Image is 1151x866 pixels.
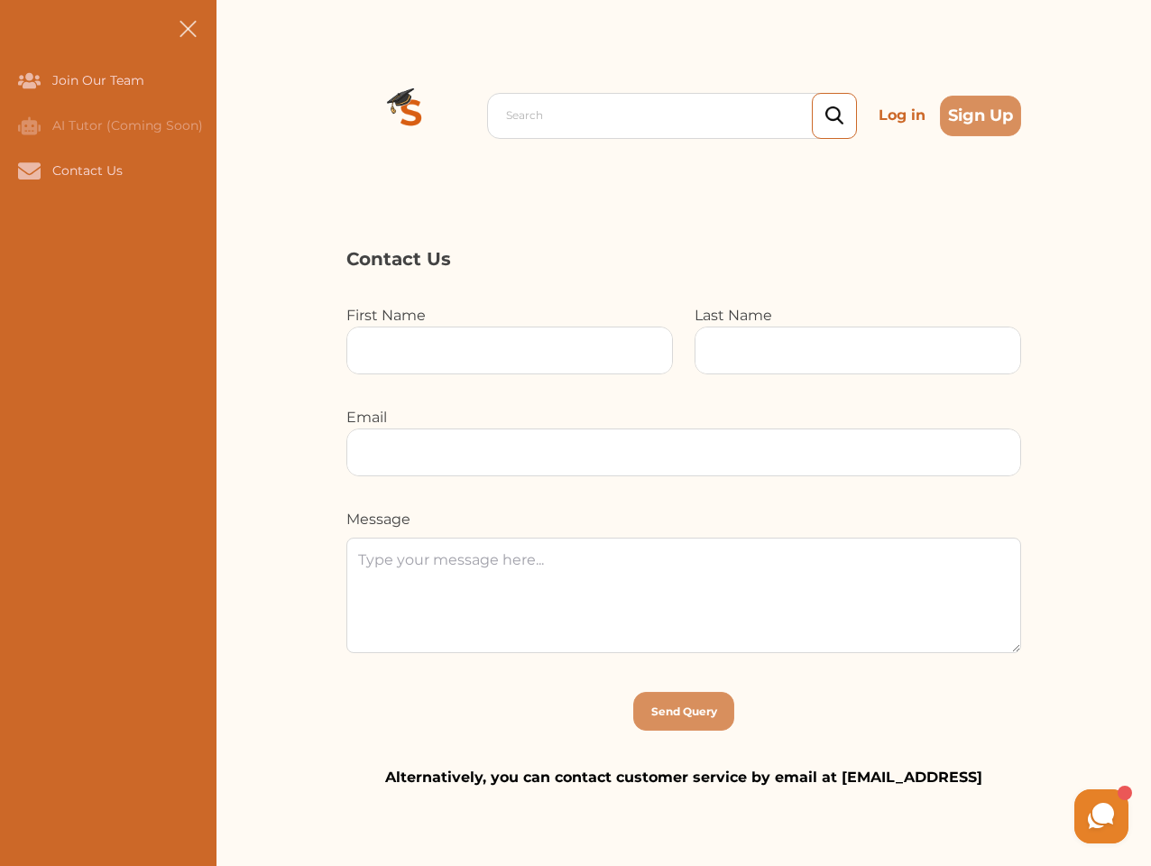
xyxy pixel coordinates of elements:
[651,704,717,720] p: Send Query
[825,106,843,125] img: search_icon
[695,307,772,324] label: Last Name
[346,307,426,324] label: First Name
[346,511,410,528] label: Message
[346,51,476,180] img: Logo
[940,96,1021,136] button: Sign Up
[346,245,1021,272] p: Contact Us
[871,97,933,134] p: Log in
[633,692,734,731] button: [object Object]
[1070,785,1133,848] iframe: HelpCrunch
[346,767,1021,788] p: Alternatively, you can contact customer service by email at [EMAIL_ADDRESS]
[346,409,387,426] label: Email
